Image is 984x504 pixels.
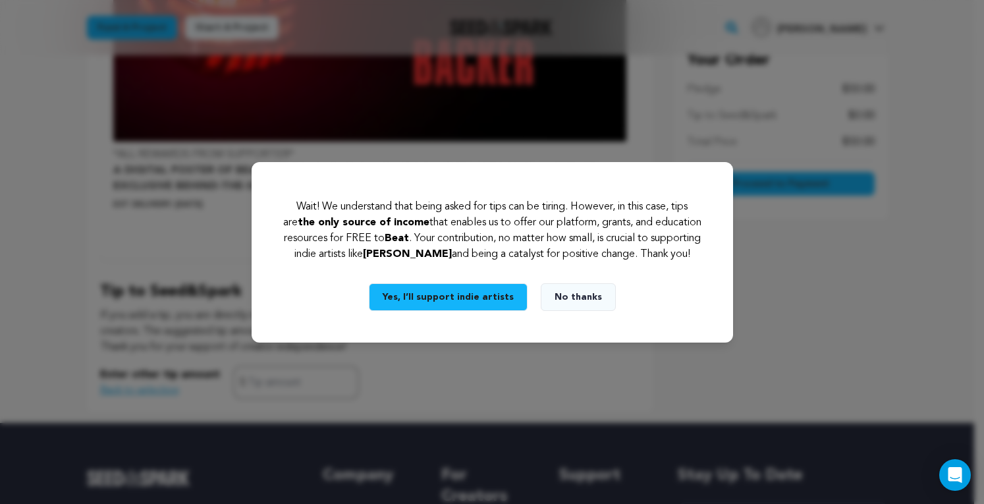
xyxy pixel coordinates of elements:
[298,217,429,228] span: the only source of income
[283,199,701,262] p: Wait! We understand that being asked for tips can be tiring. However, in this case, tips are that...
[385,233,409,244] span: Beat
[541,283,616,311] button: No thanks
[369,283,528,311] button: Yes, I’ll support indie artists
[939,459,971,491] div: Open Intercom Messenger
[363,249,452,260] span: [PERSON_NAME]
